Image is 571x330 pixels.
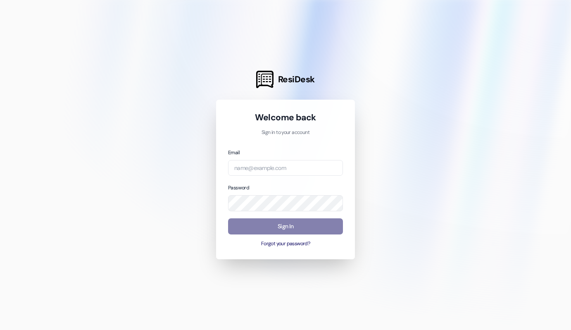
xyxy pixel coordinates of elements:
[228,112,343,123] h1: Welcome back
[228,240,343,248] button: Forgot your password?
[228,160,343,176] input: name@example.com
[228,184,249,191] label: Password
[278,74,315,85] span: ResiDesk
[228,218,343,234] button: Sign In
[228,129,343,136] p: Sign in to your account
[228,149,240,156] label: Email
[256,71,274,88] img: ResiDesk Logo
